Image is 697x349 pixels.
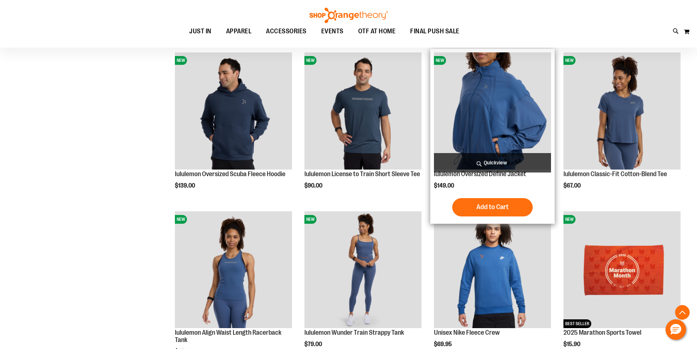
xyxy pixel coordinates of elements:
[476,203,509,211] span: Add to Cart
[304,170,420,178] a: lululemon License to Train Short Sleeve Tee
[175,211,292,330] a: lululemon Align Waist Length Racerback TankNEW
[304,52,421,171] a: lululemon License to Train Short Sleeve TeeNEW
[403,23,467,40] a: FINAL PUSH SALE
[304,341,323,348] span: $79.00
[563,341,581,348] span: $15.90
[434,52,551,171] a: lululemon Oversized Define JacketNEW
[666,319,686,340] button: Hello, have a question? Let’s chat.
[175,170,285,178] a: lululemon Oversized Scuba Fleece Hoodie
[266,23,307,40] span: ACCESSORIES
[563,52,681,170] img: lululemon Classic-Fit Cotton-Blend Tee
[304,329,404,336] a: lululemon Wunder Train Strappy Tank
[304,56,316,65] span: NEW
[351,23,403,40] a: OTF AT HOME
[314,23,351,40] a: EVENTS
[259,23,314,40] a: ACCESSORIES
[304,52,421,170] img: lululemon License to Train Short Sleeve Tee
[410,23,460,40] span: FINAL PUSH SALE
[175,182,196,189] span: $139.00
[434,211,551,330] a: Unisex Nike Fleece CrewNEW
[563,52,681,171] a: lululemon Classic-Fit Cotton-Blend TeeNEW
[563,215,576,224] span: NEW
[219,23,259,40] a: APPAREL
[434,182,455,189] span: $149.00
[434,329,500,336] a: Unisex Nike Fleece Crew
[358,23,396,40] span: OTF AT HOME
[563,170,667,178] a: lululemon Classic-Fit Cotton-Blend Tee
[226,23,252,40] span: APPAREL
[308,8,389,23] img: Shop Orangetheory
[434,211,551,328] img: Unisex Nike Fleece Crew
[675,305,690,320] button: Back To Top
[304,211,421,328] img: lululemon Wunder Train Strappy Tank
[563,211,681,330] a: 2025 Marathon Sports TowelNEWBEST SELLER
[434,56,446,65] span: NEW
[452,198,533,216] button: Add to Cart
[171,49,296,208] div: product
[175,329,281,344] a: lululemon Align Waist Length Racerback Tank
[175,211,292,328] img: lululemon Align Waist Length Racerback Tank
[563,319,591,328] span: BEST SELLER
[434,52,551,170] img: lululemon Oversized Define Jacket
[434,170,526,178] a: lululemon Oversized Define Jacket
[434,153,551,172] a: Quickview
[175,52,292,170] img: lululemon Oversized Scuba Fleece Hoodie
[321,23,344,40] span: EVENTS
[304,215,316,224] span: NEW
[563,329,641,336] a: 2025 Marathon Sports Towel
[563,182,582,189] span: $67.00
[430,49,555,224] div: product
[434,341,453,348] span: $69.95
[175,56,187,65] span: NEW
[563,211,681,328] img: 2025 Marathon Sports Towel
[175,215,187,224] span: NEW
[563,56,576,65] span: NEW
[301,49,425,208] div: product
[175,52,292,171] a: lululemon Oversized Scuba Fleece HoodieNEW
[304,211,421,330] a: lululemon Wunder Train Strappy TankNEW
[189,23,211,40] span: JUST IN
[182,23,219,40] a: JUST IN
[304,182,323,189] span: $90.00
[560,49,684,208] div: product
